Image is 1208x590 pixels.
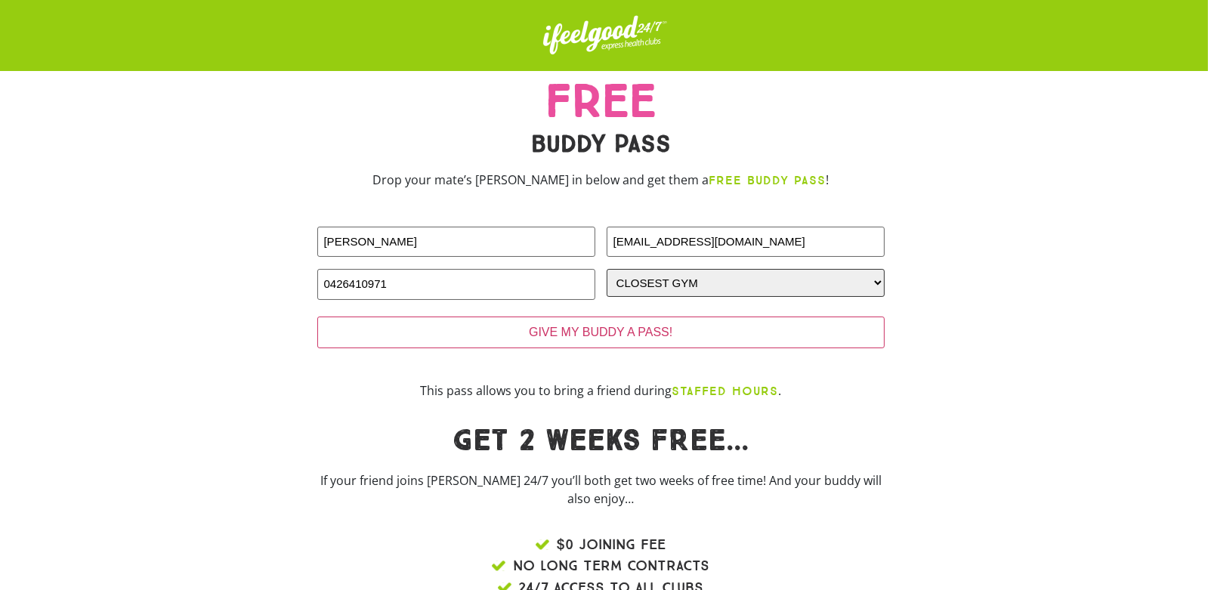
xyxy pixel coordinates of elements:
h2: BUDDY PASS [317,131,885,156]
span: NO LONG TERM CONTRACTS [509,555,709,577]
input: FRIEND'S EMAIL [607,227,885,258]
input: GIVE MY BUDDY A PASS! [317,317,885,348]
b: STAFFED HOURS [672,384,778,398]
input: FRIEND'S MOBILE [317,269,595,300]
span: $0 JOINING FEE [552,534,666,556]
input: FRIEND'S NAME [317,227,595,258]
p: If your friend joins [PERSON_NAME] 24/7 you’ll both get two weeks of free time! And your buddy wi... [317,471,885,508]
h2: FREE [317,79,885,124]
h1: Get 2 weeks FREE... [317,426,885,456]
strong: FREE BUDDY PASS [709,173,826,187]
p: Drop your mate’s [PERSON_NAME] in below and get them a ! [317,171,885,190]
p: This pass allows you to bring a friend during . [317,381,885,400]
